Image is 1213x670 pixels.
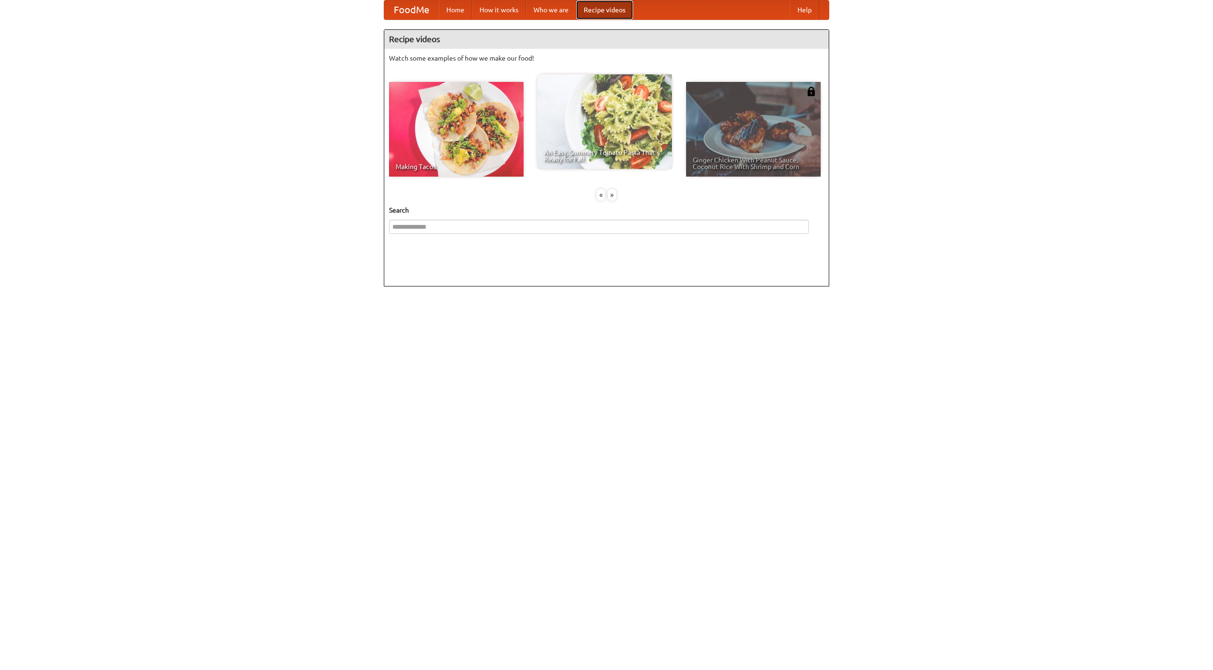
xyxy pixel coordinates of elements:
a: FoodMe [384,0,439,19]
a: Recipe videos [576,0,633,19]
span: An Easy, Summery Tomato Pasta That's Ready for Fall [544,149,665,162]
a: An Easy, Summery Tomato Pasta That's Ready for Fall [537,74,672,169]
a: Making Tacos [389,82,524,177]
div: » [608,189,616,201]
a: Home [439,0,472,19]
div: « [597,189,605,201]
span: Making Tacos [396,163,517,170]
a: Who we are [526,0,576,19]
a: Help [790,0,819,19]
h5: Search [389,205,824,215]
a: How it works [472,0,526,19]
h4: Recipe videos [384,30,829,49]
img: 483408.png [806,87,816,96]
p: Watch some examples of how we make our food! [389,54,824,63]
